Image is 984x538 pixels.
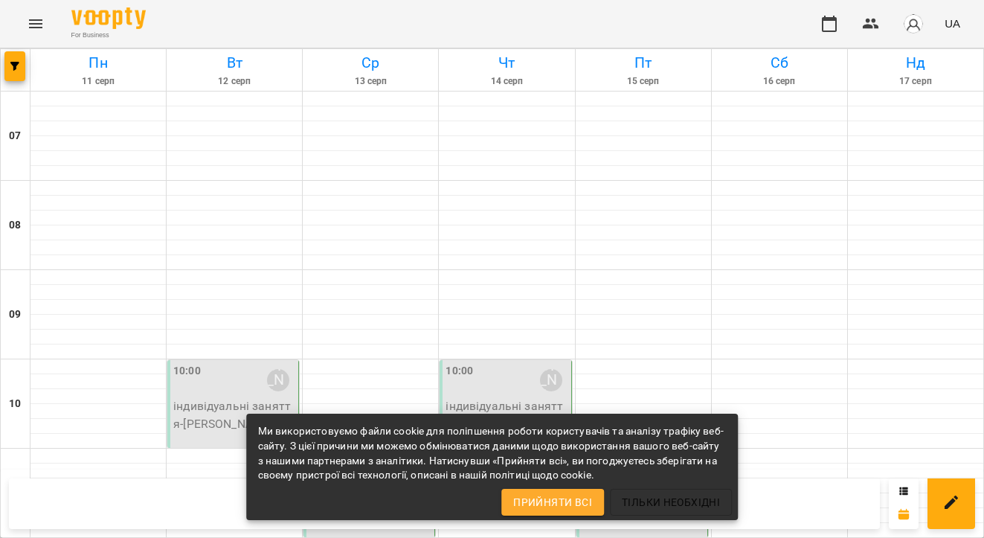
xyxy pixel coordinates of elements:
h6: 07 [9,128,21,144]
h6: 15 серп [578,74,709,89]
h6: Пн [33,51,164,74]
h6: 17 серп [850,74,981,89]
h6: 16 серп [714,74,845,89]
div: Мартович Марта Андріївна [267,369,289,391]
h6: 12 серп [169,74,300,89]
h6: 11 серп [33,74,164,89]
button: UA [939,10,966,37]
h6: 10 [9,396,21,412]
h6: Пт [578,51,709,74]
button: Тільки необхідні [610,489,732,516]
span: Прийняти всі [513,493,592,511]
span: For Business [71,31,146,40]
h6: Ср [305,51,436,74]
h6: 14 серп [441,74,572,89]
span: Тільки необхідні [622,493,720,511]
h6: Сб [714,51,845,74]
button: Menu [18,6,54,42]
div: Ми використовуємо файли cookie для поліпшення роботи користувачів та аналізу трафіку веб-сайту. З... [258,418,727,489]
div: Мартович Марта Андріївна [540,369,562,391]
h6: Нд [850,51,981,74]
label: 10:00 [446,363,473,380]
label: 10:00 [173,363,201,380]
span: UA [945,16,960,31]
img: avatar_s.png [903,13,924,34]
h6: 08 [9,217,21,234]
p: індивідуальні заняття - [PERSON_NAME] [173,397,295,432]
img: Voopty Logo [71,7,146,29]
h6: 13 серп [305,74,436,89]
h6: 09 [9,307,21,323]
h6: Вт [169,51,300,74]
button: Прийняти всі [501,489,604,516]
p: індивідуальні заняття - [PERSON_NAME] [446,397,567,432]
h6: Чт [441,51,572,74]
